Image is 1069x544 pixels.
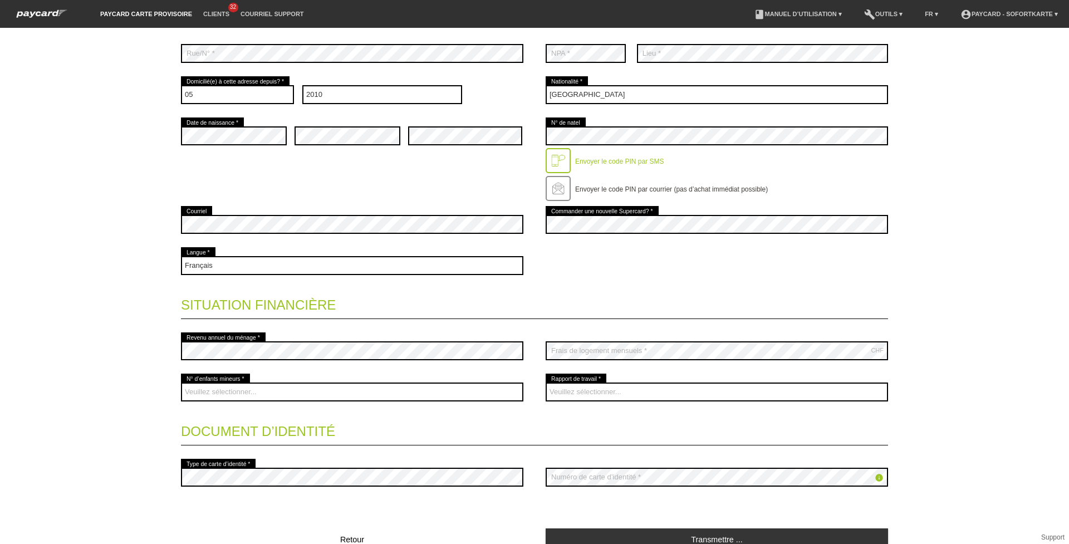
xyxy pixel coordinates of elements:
[340,535,364,544] span: Retour
[575,185,768,193] label: Envoyer le code PIN par courrier (pas d’achat immédiat possible)
[871,347,884,354] div: CHF
[754,9,765,20] i: book
[198,11,235,17] a: Clients
[875,473,884,482] i: info
[181,286,888,319] legend: Situation financière
[228,3,238,12] span: 32
[235,11,309,17] a: Courriel Support
[875,474,884,484] a: info
[864,9,875,20] i: build
[748,11,847,17] a: bookManuel d’utilisation ▾
[960,9,972,20] i: account_circle
[955,11,1063,17] a: account_circlepaycard - Sofortkarte ▾
[575,158,664,165] label: Envoyer le code PIN par SMS
[95,11,198,17] a: paycard carte provisoire
[11,13,72,21] a: paycard Sofortkarte
[859,11,908,17] a: buildOutils ▾
[919,11,944,17] a: FR ▾
[1041,533,1065,541] a: Support
[181,413,888,445] legend: Document d’identité
[11,8,72,19] img: paycard Sofortkarte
